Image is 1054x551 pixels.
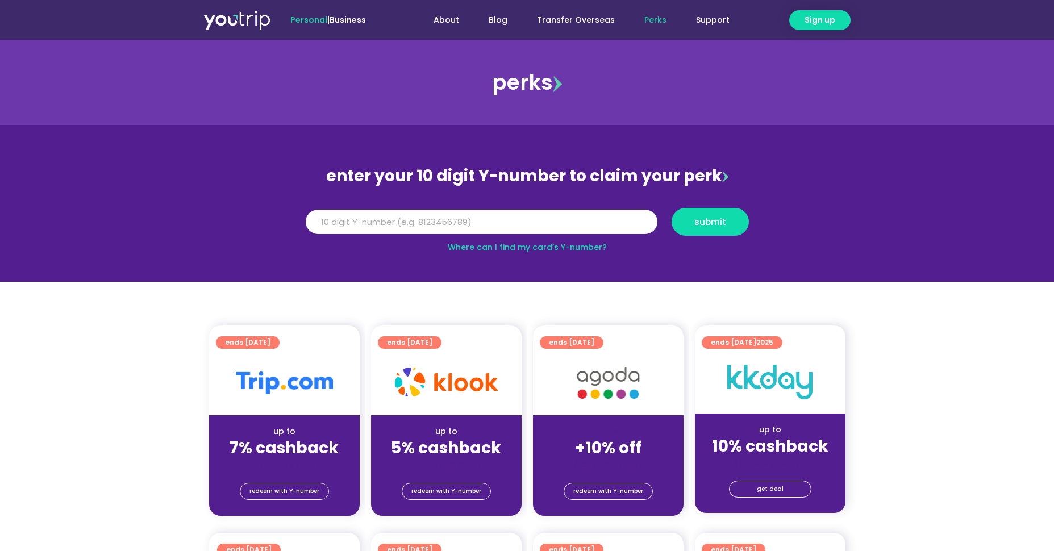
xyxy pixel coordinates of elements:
[380,425,513,437] div: up to
[702,336,782,349] a: ends [DATE]2025
[630,10,681,31] a: Perks
[290,14,366,26] span: |
[216,336,280,349] a: ends [DATE]
[598,425,619,437] span: up to
[575,437,641,459] strong: +10% off
[681,10,744,31] a: Support
[564,483,653,500] a: redeem with Y-number
[419,10,474,31] a: About
[672,208,749,236] button: submit
[306,210,657,235] input: 10 digit Y-number (e.g. 8123456789)
[300,161,755,191] div: enter your 10 digit Y-number to claim your perk
[230,437,339,459] strong: 7% cashback
[729,481,811,498] a: get deal
[704,424,836,436] div: up to
[573,483,643,499] span: redeem with Y-number
[789,10,851,30] a: Sign up
[704,457,836,469] div: (for stays only)
[448,241,607,253] a: Where can I find my card’s Y-number?
[805,14,835,26] span: Sign up
[402,483,491,500] a: redeem with Y-number
[540,336,603,349] a: ends [DATE]
[249,483,319,499] span: redeem with Y-number
[757,481,784,497] span: get deal
[411,483,481,499] span: redeem with Y-number
[474,10,522,31] a: Blog
[391,437,501,459] strong: 5% cashback
[218,425,351,437] div: up to
[549,336,594,349] span: ends [DATE]
[387,336,432,349] span: ends [DATE]
[290,14,327,26] span: Personal
[694,218,726,226] span: submit
[306,208,749,244] form: Y Number
[711,336,773,349] span: ends [DATE]
[225,336,270,349] span: ends [DATE]
[330,14,366,26] a: Business
[218,458,351,470] div: (for stays only)
[542,458,674,470] div: (for stays only)
[378,336,441,349] a: ends [DATE]
[380,458,513,470] div: (for stays only)
[756,337,773,347] span: 2025
[712,435,828,457] strong: 10% cashback
[397,10,744,31] nav: Menu
[240,483,329,500] a: redeem with Y-number
[522,10,630,31] a: Transfer Overseas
